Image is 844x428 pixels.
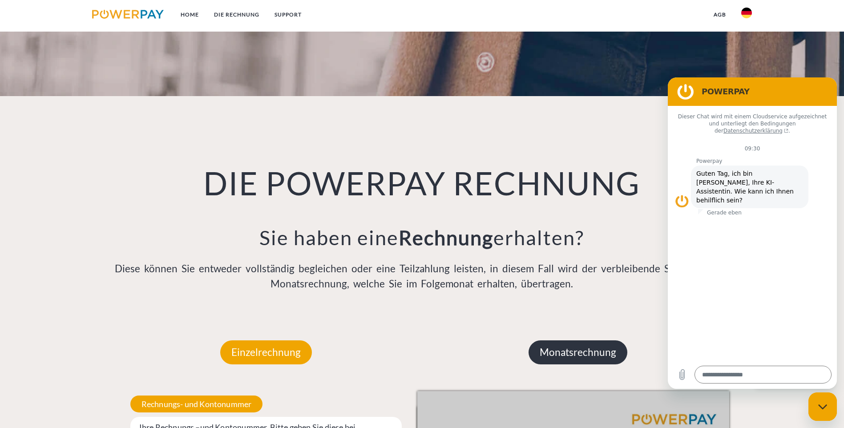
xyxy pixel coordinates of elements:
[706,7,734,23] a: agb
[668,77,837,389] iframe: Messaging-Fenster
[130,396,263,412] span: Rechnungs- und Kontonummer
[110,261,734,291] p: Diese können Sie entweder vollständig begleichen oder eine Teilzahlung leisten, in diesem Fall wi...
[808,392,837,421] iframe: Schaltfläche zum Öffnen des Messaging-Fensters; Konversation läuft
[206,7,267,23] a: DIE RECHNUNG
[173,7,206,23] a: Home
[529,340,627,364] p: Monatsrechnung
[741,8,752,18] img: de
[92,10,164,19] img: logo-powerpay.svg
[267,7,309,23] a: SUPPORT
[220,340,312,364] p: Einzelrechnung
[399,226,493,250] b: Rechnung
[110,225,734,250] h3: Sie haben eine erhalten?
[110,163,734,203] h1: DIE POWERPAY RECHNUNG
